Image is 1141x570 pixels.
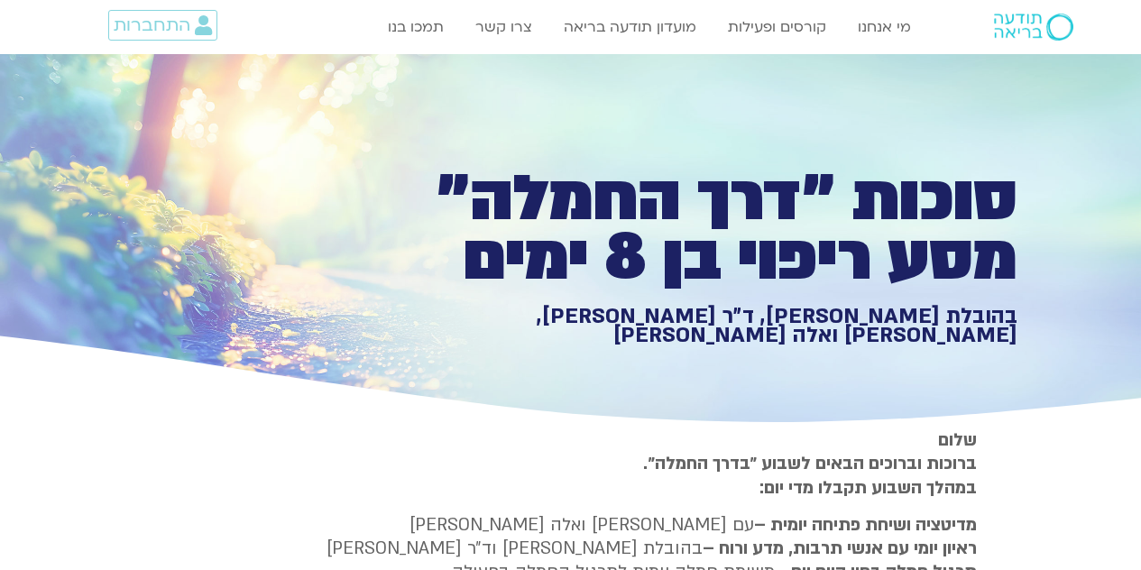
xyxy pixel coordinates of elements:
[466,10,541,44] a: צרו קשר
[938,428,977,452] strong: שלום
[719,10,835,44] a: קורסים ופעילות
[379,10,453,44] a: תמכו בנו
[643,452,977,499] strong: ברוכות וברוכים הבאים לשבוע ״בדרך החמלה״. במהלך השבוע תקבלו מדי יום:
[114,15,190,35] span: התחברות
[703,537,977,560] b: ראיון יומי עם אנשי תרבות, מדע ורוח –
[392,170,1017,288] h1: סוכות ״דרך החמלה״ מסע ריפוי בן 8 ימים
[108,10,217,41] a: התחברות
[555,10,705,44] a: מועדון תודעה בריאה
[754,513,977,537] strong: מדיטציה ושיחת פתיחה יומית –
[392,307,1017,345] h1: בהובלת [PERSON_NAME], ד״ר [PERSON_NAME], [PERSON_NAME] ואלה [PERSON_NAME]
[994,14,1073,41] img: תודעה בריאה
[849,10,920,44] a: מי אנחנו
